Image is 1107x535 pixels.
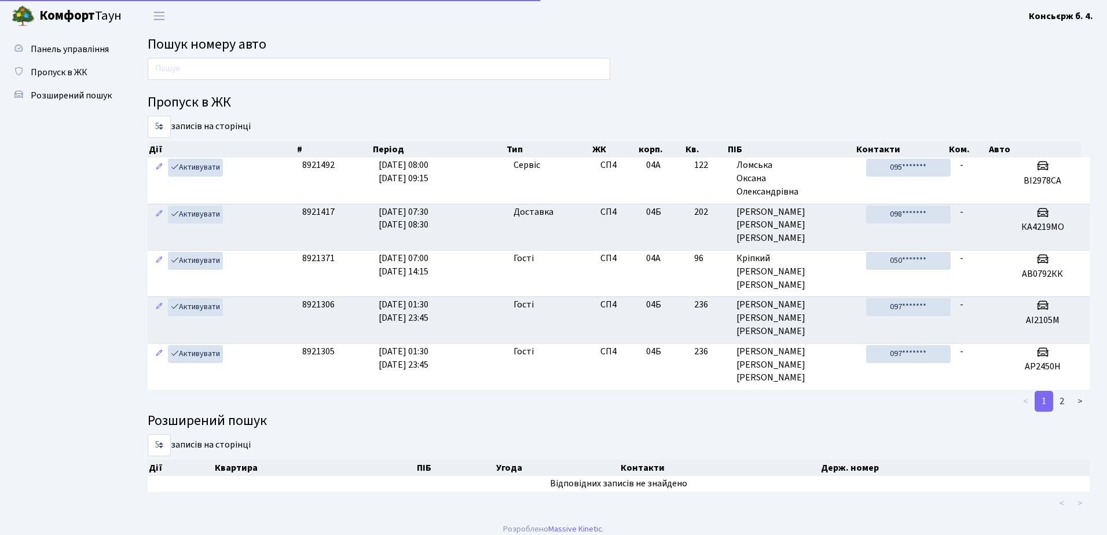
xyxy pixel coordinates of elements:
[646,345,661,358] span: 04Б
[620,460,819,476] th: Контакти
[1000,175,1085,186] h5: ВІ2978СА
[514,159,540,172] span: Сервіс
[591,141,637,157] th: ЖК
[31,66,87,79] span: Пропуск в ЖК
[694,206,727,219] span: 202
[39,6,122,26] span: Таун
[1000,222,1085,233] h5: КА4219МО
[379,345,428,371] span: [DATE] 01:30 [DATE] 23:45
[148,116,251,138] label: записів на сторінці
[600,252,637,265] span: СП4
[6,61,122,84] a: Пропуск в ЖК
[148,141,296,157] th: Дії
[646,298,661,311] span: 04Б
[148,460,214,476] th: Дії
[152,159,166,177] a: Редагувати
[960,252,963,265] span: -
[960,206,963,218] span: -
[152,206,166,223] a: Редагувати
[694,159,727,172] span: 122
[302,298,335,311] span: 8921306
[988,141,1081,157] th: Авто
[302,206,335,218] span: 8921417
[514,252,534,265] span: Гості
[31,89,112,102] span: Розширений пошук
[600,298,637,312] span: СП4
[727,141,855,157] th: ПІБ
[168,345,223,363] a: Активувати
[646,252,661,265] span: 04А
[637,141,684,157] th: корп.
[296,141,372,157] th: #
[495,460,620,476] th: Угода
[514,206,553,219] span: Доставка
[6,84,122,107] a: Розширений пошук
[1029,10,1093,23] b: Консьєрж б. 4.
[168,252,223,270] a: Активувати
[302,159,335,171] span: 8921492
[1000,269,1085,280] h5: АВ0792КК
[168,298,223,316] a: Активувати
[1053,391,1071,412] a: 2
[646,206,661,218] span: 04Б
[148,476,1090,492] td: Відповідних записів не знайдено
[646,159,661,171] span: 04А
[736,252,857,292] span: Кріпкий [PERSON_NAME] [PERSON_NAME]
[736,159,857,199] span: Ломська Оксана Олександрівна
[148,434,251,456] label: записів на сторінці
[1000,315,1085,326] h5: АІ2105М
[12,5,35,28] img: logo.png
[694,252,727,265] span: 96
[148,58,610,80] input: Пошук
[302,345,335,358] span: 8921305
[372,141,505,157] th: Період
[694,298,727,312] span: 236
[600,159,637,172] span: СП4
[152,345,166,363] a: Редагувати
[148,413,1090,430] h4: Розширений пошук
[514,345,534,358] span: Гості
[1029,9,1093,23] a: Консьєрж б. 4.
[820,460,1090,476] th: Держ. номер
[736,206,857,245] span: [PERSON_NAME] [PERSON_NAME] [PERSON_NAME]
[684,141,727,157] th: Кв.
[379,252,428,278] span: [DATE] 07:00 [DATE] 14:15
[148,116,171,138] select: записів на сторінці
[960,298,963,311] span: -
[168,206,223,223] a: Активувати
[548,523,602,535] a: Massive Kinetic
[39,6,95,25] b: Комфорт
[736,298,857,338] span: [PERSON_NAME] [PERSON_NAME] [PERSON_NAME]
[6,38,122,61] a: Панель управління
[379,159,428,185] span: [DATE] 08:00 [DATE] 09:15
[948,141,988,157] th: Ком.
[379,298,428,324] span: [DATE] 01:30 [DATE] 23:45
[214,460,416,476] th: Квартира
[514,298,534,312] span: Гості
[1071,391,1090,412] a: >
[145,6,174,25] button: Переключити навігацію
[152,252,166,270] a: Редагувати
[960,345,963,358] span: -
[505,141,591,157] th: Тип
[168,159,223,177] a: Активувати
[736,345,857,385] span: [PERSON_NAME] [PERSON_NAME] [PERSON_NAME]
[148,34,266,54] span: Пошук номеру авто
[416,460,495,476] th: ПІБ
[379,206,428,232] span: [DATE] 07:30 [DATE] 08:30
[1035,391,1053,412] a: 1
[600,206,637,219] span: СП4
[148,434,171,456] select: записів на сторінці
[302,252,335,265] span: 8921371
[600,345,637,358] span: СП4
[960,159,963,171] span: -
[152,298,166,316] a: Редагувати
[31,43,109,56] span: Панель управління
[694,345,727,358] span: 236
[855,141,948,157] th: Контакти
[1000,361,1085,372] h5: АР2450Н
[148,94,1090,111] h4: Пропуск в ЖК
